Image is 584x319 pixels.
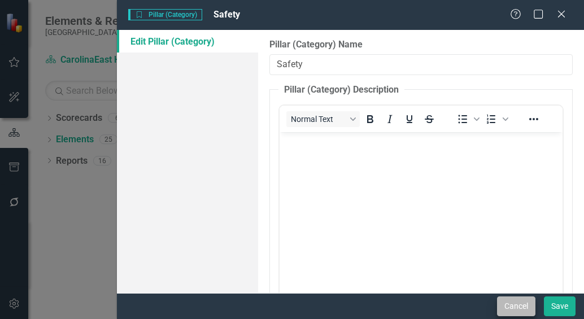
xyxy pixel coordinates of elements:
button: Bold [360,111,380,127]
a: Edit Pillar (Category) [117,30,258,53]
button: Strikethrough [420,111,439,127]
legend: Pillar (Category) Description [278,84,404,97]
button: Block Normal Text [286,111,360,127]
button: Italic [380,111,399,127]
span: Normal Text [291,115,346,124]
button: Save [544,296,576,316]
label: Pillar (Category) Name [269,38,573,51]
div: Numbered list [482,111,510,127]
button: Reveal or hide additional toolbar items [524,111,543,127]
span: Safety [213,9,240,20]
div: Bullet list [453,111,481,127]
button: Underline [400,111,419,127]
button: Cancel [497,296,535,316]
input: Pillar (Category) Name [269,54,573,75]
span: Pillar (Category) [128,9,202,20]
